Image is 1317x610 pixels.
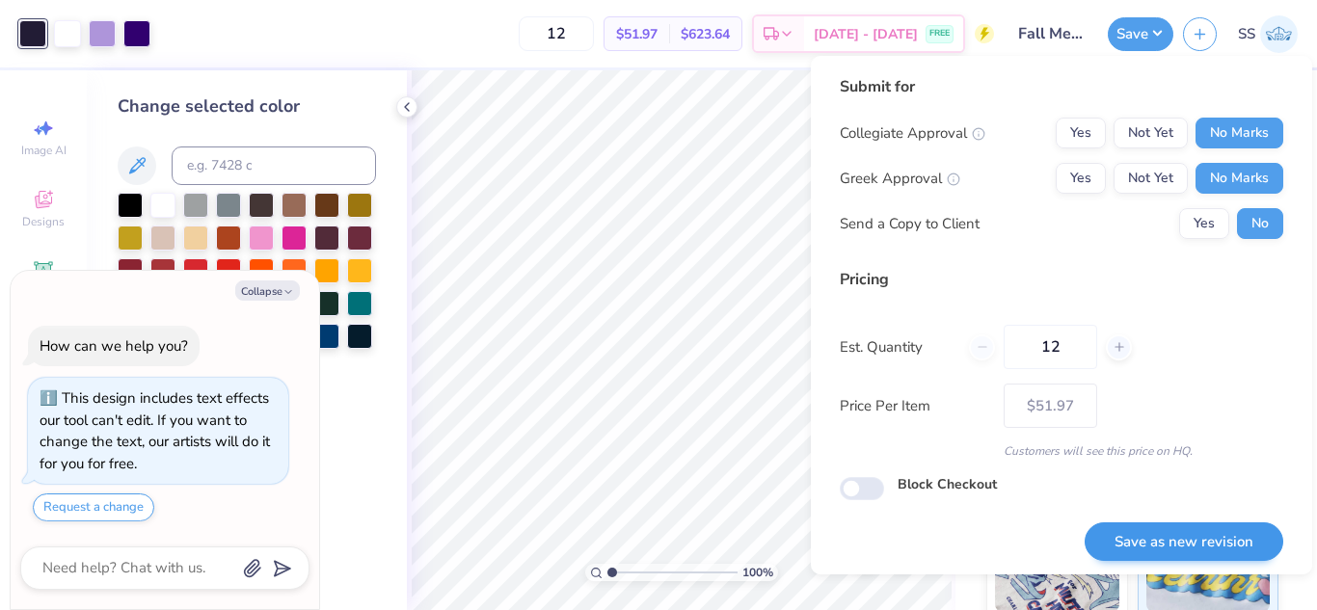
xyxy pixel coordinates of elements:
[22,214,65,229] span: Designs
[33,493,154,521] button: Request a change
[840,213,980,235] div: Send a Copy to Client
[40,336,188,356] div: How can we help you?
[40,388,270,473] div: This design includes text effects our tool can't edit. If you want to change the text, our artist...
[1004,325,1097,369] input: – –
[1056,163,1106,194] button: Yes
[1004,14,1098,53] input: Untitled Design
[840,336,954,358] label: Est. Quantity
[814,24,918,44] span: [DATE] - [DATE]
[1114,163,1188,194] button: Not Yet
[1238,23,1255,45] span: SS
[1238,15,1298,53] a: SS
[1196,163,1283,194] button: No Marks
[172,146,376,185] input: e.g. 7428 c
[1237,208,1283,239] button: No
[840,168,960,190] div: Greek Approval
[681,24,730,44] span: $623.64
[840,75,1283,98] div: Submit for
[21,143,67,158] span: Image AI
[1056,118,1106,148] button: Yes
[840,122,985,145] div: Collegiate Approval
[616,24,658,44] span: $51.97
[840,395,989,417] label: Price Per Item
[519,16,594,51] input: – –
[1179,208,1229,239] button: Yes
[1085,522,1283,562] button: Save as new revision
[1108,17,1173,51] button: Save
[235,280,300,301] button: Collapse
[1260,15,1298,53] img: Sakshi Solanki
[929,27,950,40] span: FREE
[118,93,376,119] div: Change selected color
[840,268,1283,291] div: Pricing
[742,564,773,581] span: 100 %
[898,474,997,494] label: Block Checkout
[1114,118,1188,148] button: Not Yet
[1196,118,1283,148] button: No Marks
[840,442,1283,460] div: Customers will see this price on HQ.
